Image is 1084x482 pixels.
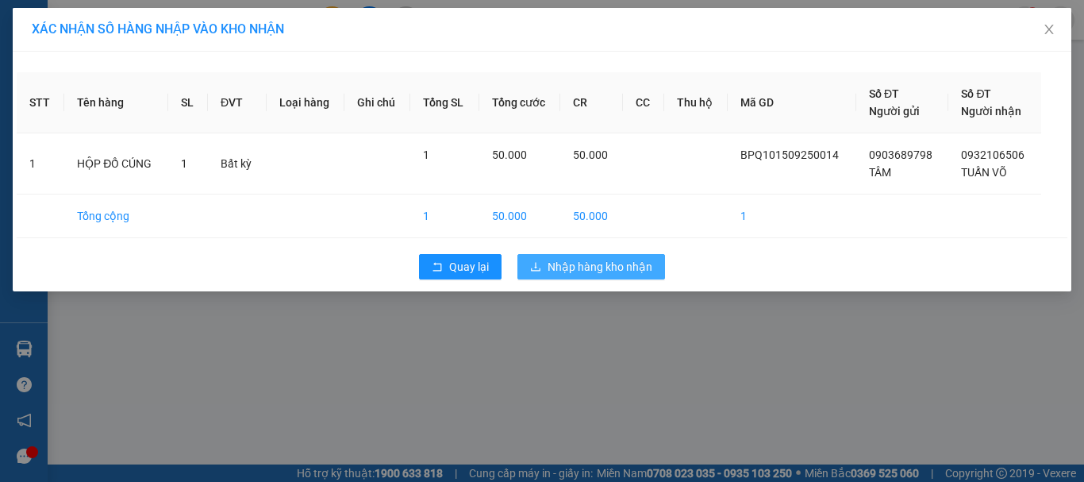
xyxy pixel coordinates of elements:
[6,10,76,79] img: logo
[961,87,991,100] span: Số ĐT
[560,195,623,238] td: 50.000
[64,133,168,195] td: HỘP ĐỒ CÚNG
[344,72,410,133] th: Ghi chú
[573,148,608,161] span: 50.000
[35,115,97,125] span: 11:02:21 [DATE]
[79,101,167,113] span: VPBC1509250005
[548,258,652,276] span: Nhập hàng kho nhận
[479,72,561,133] th: Tổng cước
[479,195,561,238] td: 50.000
[449,258,489,276] span: Quay lại
[410,72,479,133] th: Tổng SL
[869,148,932,161] span: 0903689798
[125,48,218,67] span: 01 Võ Văn Truyện, KP.1, Phường 2
[869,166,891,179] span: TÂM
[432,261,443,274] span: rollback
[740,148,839,161] span: BPQ101509250014
[1027,8,1071,52] button: Close
[517,254,665,280] button: downloadNhập hàng kho nhận
[267,72,345,133] th: Loại hàng
[43,86,194,98] span: -----------------------------------------
[869,87,899,100] span: Số ĐT
[623,72,664,133] th: CC
[1043,23,1055,36] span: close
[208,133,267,195] td: Bất kỳ
[17,72,64,133] th: STT
[64,195,168,238] td: Tổng cộng
[5,115,97,125] span: In ngày:
[961,105,1021,118] span: Người nhận
[32,21,284,37] span: XÁC NHẬN SỐ HÀNG NHẬP VÀO KHO NHẬN
[17,133,64,195] td: 1
[961,166,1007,179] span: TUẤN VÕ
[181,157,187,170] span: 1
[423,148,429,161] span: 1
[208,72,267,133] th: ĐVT
[410,195,479,238] td: 1
[64,72,168,133] th: Tên hàng
[125,9,217,22] strong: ĐỒNG PHƯỚC
[5,102,167,112] span: [PERSON_NAME]:
[664,72,728,133] th: Thu hộ
[961,148,1024,161] span: 0932106506
[492,148,527,161] span: 50.000
[728,195,856,238] td: 1
[419,254,502,280] button: rollbackQuay lại
[168,72,208,133] th: SL
[125,25,213,45] span: Bến xe [GEOGRAPHIC_DATA]
[560,72,623,133] th: CR
[728,72,856,133] th: Mã GD
[869,105,920,118] span: Người gửi
[530,261,541,274] span: download
[125,71,194,80] span: Hotline: 19001152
